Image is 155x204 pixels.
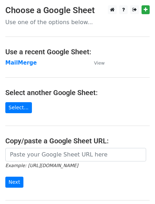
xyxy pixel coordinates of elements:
[5,177,23,188] input: Next
[5,5,150,16] h3: Choose a Google Sheet
[5,48,150,56] h4: Use a recent Google Sheet:
[5,60,37,66] a: MailMerge
[5,148,146,161] input: Paste your Google Sheet URL here
[5,163,78,168] small: Example: [URL][DOMAIN_NAME]
[5,18,150,26] p: Use one of the options below...
[87,60,105,66] a: View
[5,88,150,97] h4: Select another Google Sheet:
[5,102,32,113] a: Select...
[5,137,150,145] h4: Copy/paste a Google Sheet URL:
[94,60,105,66] small: View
